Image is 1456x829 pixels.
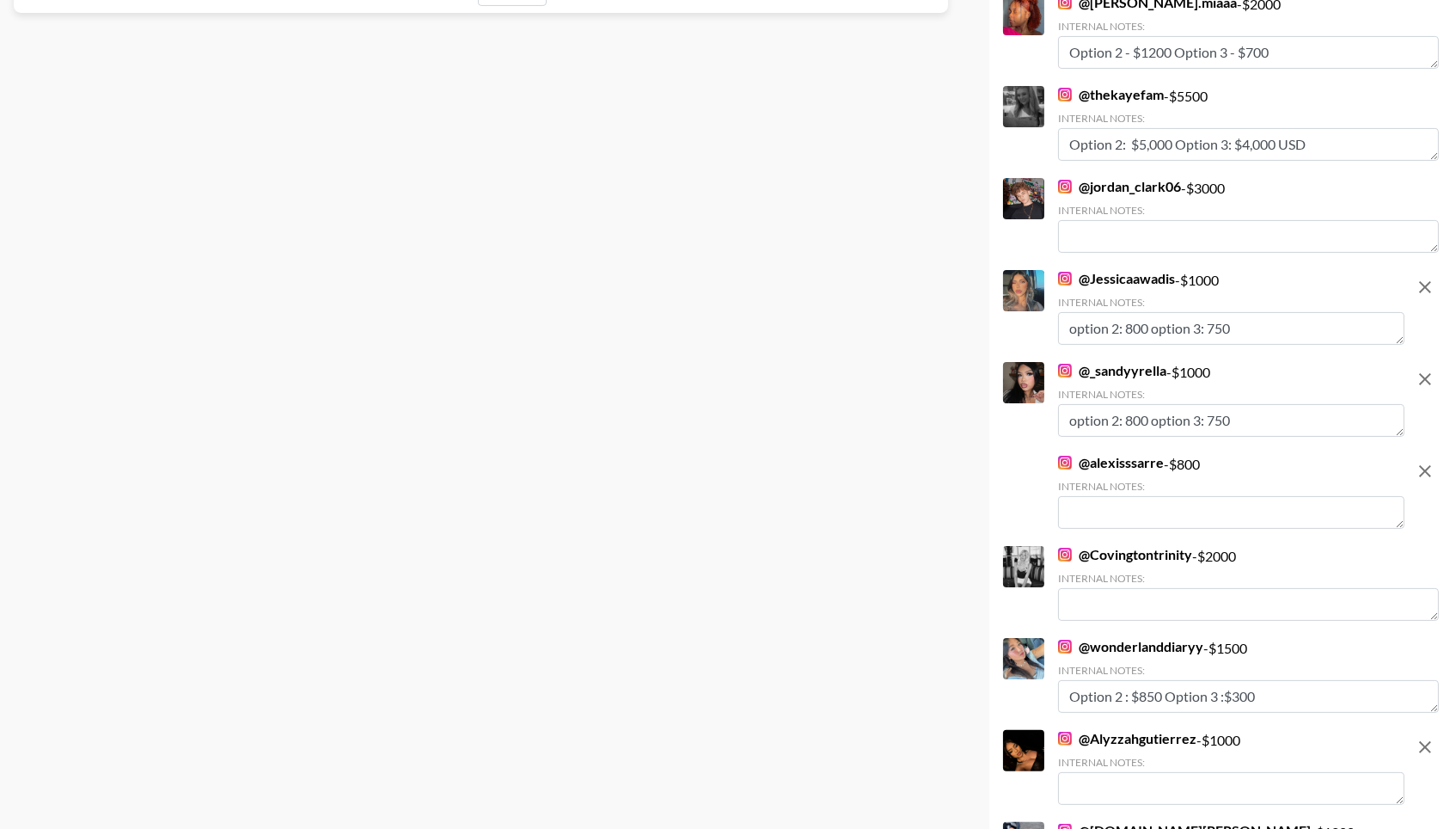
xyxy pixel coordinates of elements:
[1058,362,1166,379] a: @_sandyyrella
[1058,180,1072,193] img: Instagram
[1058,36,1439,69] textarea: Option 2 - $1200 Option 3 - $700
[1058,572,1439,585] div: Internal Notes:
[1058,270,1175,287] a: @Jessicaawadis
[1058,680,1439,713] textarea: Option 2 : $850 Option 3 :$300
[1058,548,1072,562] img: Instagram
[1058,112,1439,125] div: Internal Notes:
[1058,388,1404,401] div: Internal Notes:
[1058,730,1196,747] a: @Alyzzahgutierrez
[1058,178,1181,195] a: @jordan_clark06
[1058,86,1439,161] div: - $ 5500
[1058,296,1404,309] div: Internal Notes:
[1058,756,1404,769] div: Internal Notes:
[1058,640,1072,654] img: Instagram
[1058,454,1164,471] a: @alexisssarre
[1058,312,1404,345] textarea: option 2: 800 option 3: 750
[1058,20,1439,33] div: Internal Notes:
[1058,732,1072,746] img: Instagram
[1058,270,1404,345] div: - $ 1000
[1408,730,1442,765] button: remove
[1058,546,1192,563] a: @Covingtontrinity
[1058,364,1072,378] img: Instagram
[1058,480,1404,493] div: Internal Notes:
[1058,404,1404,437] textarea: option 2: 800 option 3: 750
[1058,730,1404,805] div: - $ 1000
[1058,128,1439,161] textarea: Option 2: $5,000 Option 3: $4,000 USD
[1408,270,1442,304] button: remove
[1058,204,1439,217] div: Internal Notes:
[1058,664,1439,677] div: Internal Notes:
[1058,546,1439,621] div: - $ 2000
[1058,178,1439,253] div: - $ 3000
[1058,88,1072,101] img: Instagram
[1058,456,1072,470] img: Instagram
[1058,638,1439,713] div: - $ 1500
[1058,272,1072,286] img: Instagram
[1058,86,1164,103] a: @thekayefam
[1058,454,1404,529] div: - $ 800
[1408,454,1442,488] button: remove
[1058,362,1404,437] div: - $ 1000
[1058,638,1203,655] a: @wonderlanddiaryy
[1408,362,1442,396] button: remove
